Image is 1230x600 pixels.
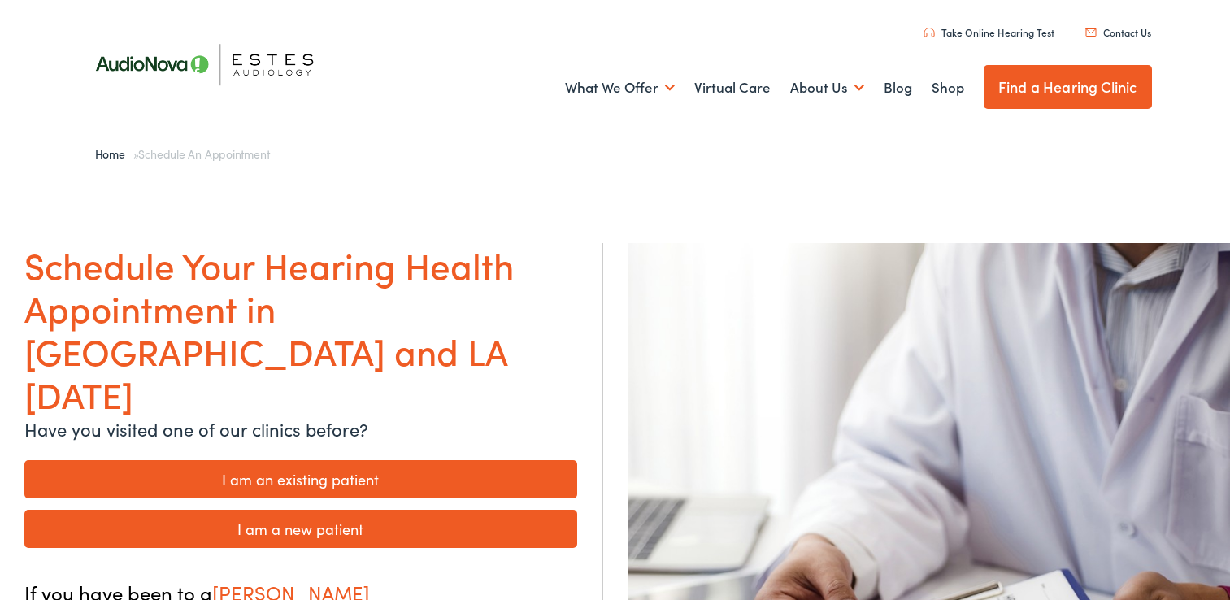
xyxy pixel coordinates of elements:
a: Virtual Care [694,58,771,118]
a: Home [95,146,133,162]
a: About Us [790,58,864,118]
a: Take Online Hearing Test [924,25,1054,39]
span: » [95,146,270,162]
a: Contact Us [1085,25,1151,39]
a: Shop [932,58,964,118]
img: utility icon [924,28,935,37]
a: Blog [884,58,912,118]
p: Have you visited one of our clinics before? [24,415,577,442]
h1: Schedule Your Hearing Health Appointment in [GEOGRAPHIC_DATA] and LA [DATE] [24,243,577,415]
a: I am a new patient [24,510,577,548]
a: Find a Hearing Clinic [984,65,1152,109]
a: What We Offer [565,58,675,118]
a: I am an existing patient [24,460,577,498]
img: utility icon [1085,28,1097,37]
span: Schedule an Appointment [138,146,269,162]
